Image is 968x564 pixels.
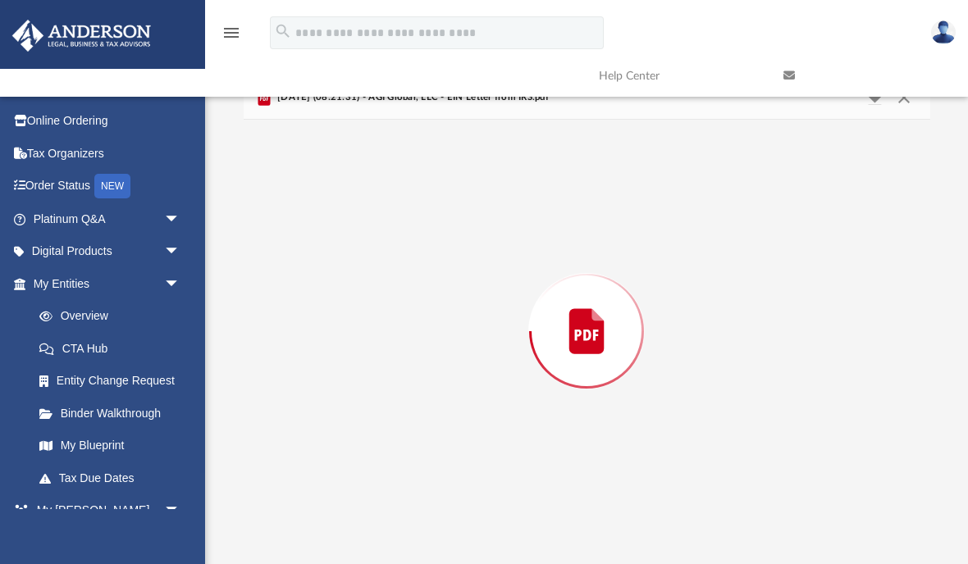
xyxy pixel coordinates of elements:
[164,202,197,236] span: arrow_drop_down
[23,430,197,462] a: My Blueprint
[11,202,205,235] a: Platinum Q&Aarrow_drop_down
[23,300,205,333] a: Overview
[94,174,130,198] div: NEW
[11,170,205,203] a: Order StatusNEW
[274,90,549,105] span: [DATE] (08:21:31) - AGI Global, LLC - EIN Letter from IRS.pdf
[221,31,241,43] a: menu
[274,22,292,40] i: search
[244,76,930,543] div: Preview
[23,397,205,430] a: Binder Walkthrough
[11,137,205,170] a: Tax Organizers
[11,494,197,547] a: My [PERSON_NAME] Teamarrow_drop_down
[11,267,205,300] a: My Entitiesarrow_drop_down
[11,235,205,268] a: Digital Productsarrow_drop_down
[587,43,771,108] a: Help Center
[11,105,205,138] a: Online Ordering
[23,462,205,494] a: Tax Due Dates
[164,235,197,269] span: arrow_drop_down
[23,365,205,398] a: Entity Change Request
[23,332,205,365] a: CTA Hub
[7,20,156,52] img: Anderson Advisors Platinum Portal
[164,494,197,528] span: arrow_drop_down
[221,23,241,43] i: menu
[164,267,197,301] span: arrow_drop_down
[931,20,956,44] img: User Pic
